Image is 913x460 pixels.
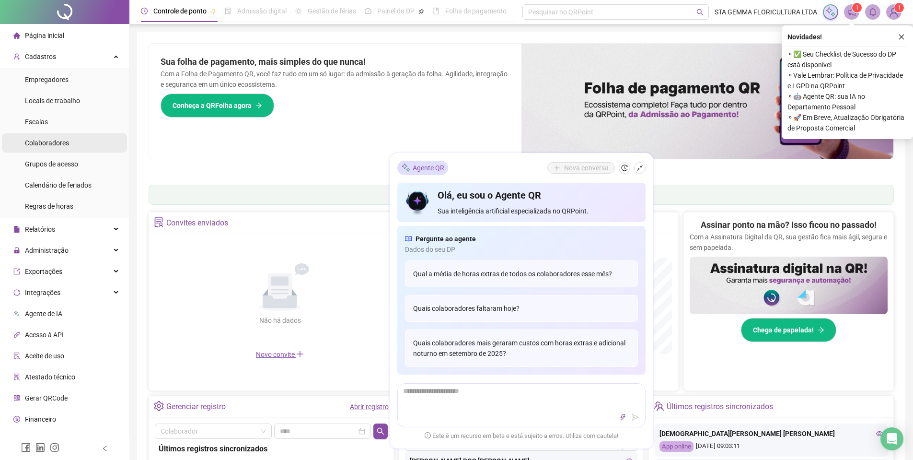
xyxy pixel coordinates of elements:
[25,160,78,168] span: Grupos de acesso
[654,401,664,411] span: team
[35,443,45,452] span: linkedin
[25,247,69,254] span: Administração
[876,430,883,437] span: eye
[154,401,164,411] span: setting
[818,327,824,333] span: arrow-right
[154,217,164,227] span: solution
[256,351,304,358] span: Novo convite
[894,3,904,12] sup: Atualize o seu contato no menu Meus Dados
[236,315,324,326] div: Não há dados
[659,441,693,452] div: App online
[13,331,20,338] span: api
[377,427,384,435] span: search
[416,234,476,244] span: Pergunte ao agente
[225,8,231,14] span: file-done
[13,53,20,60] span: user-add
[13,247,20,254] span: lock
[630,412,641,423] button: send
[166,215,228,231] div: Convites enviados
[405,234,412,244] span: read
[161,69,510,90] p: Com a Folha de Pagamento QR, você faz tudo em um só lugar: da admissão à geração da folha. Agilid...
[741,318,836,342] button: Chega de papelada!
[433,8,439,14] span: book
[365,8,371,14] span: dashboard
[25,97,80,105] span: Locais de trabalho
[701,218,877,232] h2: Assinar ponto na mão? Isso ficou no passado!
[405,295,638,322] div: Quais colaboradores faltaram hoje?
[438,189,637,202] h4: Olá, eu sou o Agente QR
[13,289,20,296] span: sync
[659,428,883,439] div: [DEMOGRAPHIC_DATA][PERSON_NAME] [PERSON_NAME]
[405,260,638,287] div: Qual a média de horas extras de todos os colaboradores esse mês?
[296,350,304,358] span: plus
[25,268,62,275] span: Exportações
[173,100,252,111] span: Conheça a QRFolha agora
[161,94,274,118] button: Conheça a QRFolha agora
[787,70,907,91] span: ⚬ Vale Lembrar: Política de Privacidade e LGPD na QRPoint
[617,412,629,423] button: thunderbolt
[25,394,68,402] span: Gerar QRCode
[445,7,507,15] span: Folha de pagamento
[401,163,411,173] img: sparkle-icon.fc2bf0ac1784a2077858766a79e2daf3.svg
[25,415,56,423] span: Financeiro
[13,226,20,233] span: file
[636,165,643,171] span: shrink
[25,373,75,381] span: Atestado técnico
[13,268,20,275] span: export
[667,399,773,415] div: Últimos registros sincronizados
[13,374,20,380] span: solution
[13,32,20,39] span: home
[141,8,148,14] span: clock-circle
[825,7,836,17] img: sparkle-icon.fc2bf0ac1784a2077858766a79e2daf3.svg
[852,3,862,12] sup: 1
[350,403,389,411] a: Abrir registro
[405,330,638,367] div: Quais colaboradores mais geraram custos com horas extras e adicional noturno em setembro de 2025?
[547,162,615,174] button: Nova conversa
[159,443,384,455] div: Últimos registros sincronizados
[715,7,817,17] span: STA GEMMA FLORICULTURA LTDA
[753,325,814,335] span: Chega de papelada!
[25,436,73,444] span: Central de ajuda
[25,118,48,126] span: Escalas
[13,395,20,401] span: qrcode
[425,432,431,438] span: exclamation-circle
[887,5,901,19] img: 16147
[153,7,207,15] span: Controle de ponto
[898,34,905,40] span: close
[620,414,626,421] span: thunderbolt
[13,416,20,423] span: dollar
[847,8,856,16] span: notification
[397,161,448,175] div: Agente QR
[166,399,226,415] div: Gerenciar registro
[787,112,907,133] span: ⚬ 🚀 Em Breve, Atualização Obrigatória de Proposta Comercial
[237,7,287,15] span: Admissão digital
[308,7,356,15] span: Gestão de férias
[425,431,618,441] span: Este é um recurso em beta e está sujeito a erros. Utilize com cautela!
[25,32,64,39] span: Página inicial
[25,202,73,210] span: Regras de horas
[13,353,20,359] span: audit
[102,445,108,452] span: left
[405,189,430,216] img: icon
[25,352,64,360] span: Aceite de uso
[405,244,638,255] span: Dados do seu DP
[787,91,907,112] span: ⚬ 🤖 Agente QR: sua IA no Departamento Pessoal
[210,9,216,14] span: pushpin
[787,32,822,42] span: Novidades !
[25,181,92,189] span: Calendário de feriados
[25,289,60,296] span: Integrações
[418,9,424,14] span: pushpin
[377,7,415,15] span: Painel do DP
[659,441,883,452] div: [DATE] 09:03:11
[880,427,903,450] div: Open Intercom Messenger
[787,49,907,70] span: ⚬ ✅ Seu Checklist de Sucesso do DP está disponível
[898,4,901,11] span: 1
[438,206,637,216] span: Sua inteligência artificial especializada no QRPoint.
[50,443,59,452] span: instagram
[855,4,859,11] span: 1
[25,139,69,147] span: Colaboradores
[868,8,877,16] span: bell
[25,310,62,318] span: Agente de IA
[25,76,69,83] span: Empregadores
[690,257,888,314] img: banner%2F02c71560-61a6-44d4-94b9-c8ab97240462.png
